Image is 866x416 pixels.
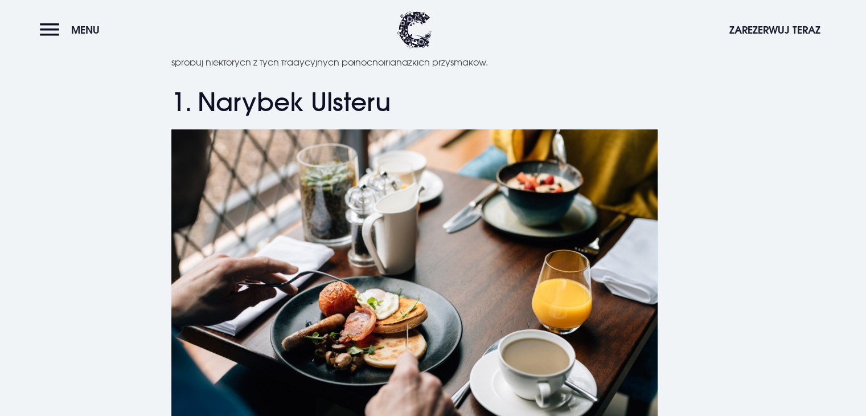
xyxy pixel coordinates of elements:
font: 1. Narybek Ulsteru [171,86,391,117]
font: Menu [71,23,100,36]
img: Clandeboye Lodge [397,11,432,48]
font: Zarezerwuj teraz [729,23,820,36]
button: Menu [40,18,105,42]
button: Zarezerwuj teraz [724,18,826,42]
font: Planujesz podróż do [GEOGRAPHIC_DATA]? Od słynnych frytek Ulster po pocieszający irlandzki gulasz... [171,39,661,68]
